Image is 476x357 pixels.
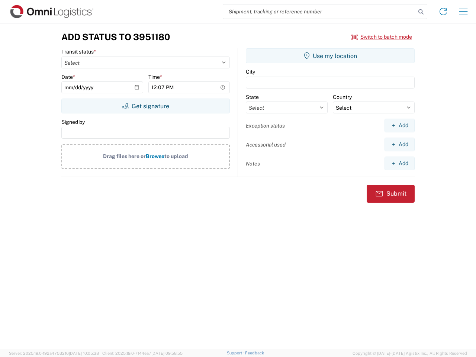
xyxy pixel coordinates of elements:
[151,351,183,356] span: [DATE] 09:58:55
[333,94,352,100] label: Country
[227,351,245,355] a: Support
[246,68,255,75] label: City
[351,31,412,43] button: Switch to batch mode
[148,74,162,80] label: Time
[385,157,415,170] button: Add
[61,119,85,125] label: Signed by
[246,94,259,100] label: State
[103,153,146,159] span: Drag files here or
[245,351,264,355] a: Feedback
[246,141,286,148] label: Accessorial used
[385,119,415,132] button: Add
[246,122,285,129] label: Exception status
[9,351,99,356] span: Server: 2025.19.0-192a4753216
[353,350,467,357] span: Copyright © [DATE]-[DATE] Agistix Inc., All Rights Reserved
[246,48,415,63] button: Use my location
[61,74,75,80] label: Date
[102,351,183,356] span: Client: 2025.19.0-7f44ea7
[385,138,415,151] button: Add
[61,48,96,55] label: Transit status
[61,99,230,113] button: Get signature
[367,185,415,203] button: Submit
[146,153,164,159] span: Browse
[164,153,188,159] span: to upload
[61,32,170,42] h3: Add Status to 3951180
[69,351,99,356] span: [DATE] 10:05:38
[246,160,260,167] label: Notes
[223,4,416,19] input: Shipment, tracking or reference number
